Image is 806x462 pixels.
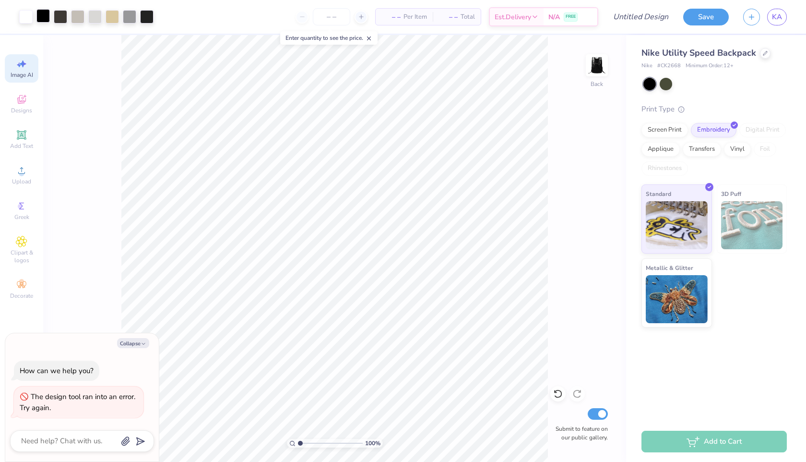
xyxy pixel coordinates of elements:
[381,12,401,22] span: – –
[646,263,693,273] span: Metallic & Glitter
[495,12,531,22] span: Est. Delivery
[10,142,33,150] span: Add Text
[772,12,782,23] span: KA
[641,123,688,137] div: Screen Print
[20,392,135,413] div: The design tool ran into an error. Try again.
[548,12,560,22] span: N/A
[566,13,576,20] span: FREE
[767,9,787,25] a: KA
[20,366,94,376] div: How can we help you?
[739,123,786,137] div: Digital Print
[686,62,734,70] span: Minimum Order: 12 +
[591,80,603,88] div: Back
[587,56,606,75] img: Back
[117,338,149,348] button: Collapse
[313,8,350,25] input: – –
[461,12,475,22] span: Total
[683,142,721,157] div: Transfers
[11,71,33,79] span: Image AI
[724,142,751,157] div: Vinyl
[10,292,33,300] span: Decorate
[641,62,652,70] span: Nike
[365,439,380,448] span: 100 %
[14,213,29,221] span: Greek
[691,123,736,137] div: Embroidery
[721,201,783,249] img: 3D Puff
[754,142,776,157] div: Foil
[641,104,787,115] div: Print Type
[646,201,708,249] img: Standard
[641,161,688,176] div: Rhinestones
[683,9,729,25] button: Save
[5,249,38,264] span: Clipart & logos
[646,275,708,323] img: Metallic & Glitter
[439,12,458,22] span: – –
[280,31,378,45] div: Enter quantity to see the price.
[657,62,681,70] span: # CK2668
[641,47,756,59] span: Nike Utility Speed Backpack
[550,425,608,442] label: Submit to feature on our public gallery.
[12,178,31,185] span: Upload
[403,12,427,22] span: Per Item
[646,189,671,199] span: Standard
[605,7,676,26] input: Untitled Design
[641,142,680,157] div: Applique
[11,107,32,114] span: Designs
[721,189,741,199] span: 3D Puff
